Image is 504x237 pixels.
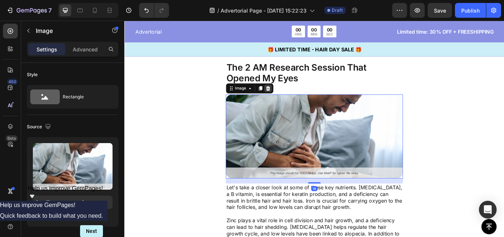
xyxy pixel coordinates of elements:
span: Save [434,7,446,14]
div: Beta [6,135,18,141]
span: Help us improve GemPages! [28,185,103,192]
button: Publish [455,3,486,18]
p: The 2 AM Research Session That Opened My Eyes [119,49,324,74]
span: Advertorial Page - [DATE] 15:22:23 [221,7,307,14]
div: 16 [218,193,225,199]
div: 450 [7,79,18,85]
p: 🎁 LIMITED TIME - HAIR DAY SALE 🎁 [1,29,442,38]
img: gempages_579762238080942676-e899fd42-b445-4176-9245-c68410026663.png [118,86,325,184]
p: Advanced [73,45,98,53]
span: Draft [332,7,343,14]
button: 7 [3,3,55,18]
button: Show survey - Help us improve GemPages! [28,185,103,201]
div: Source [27,122,52,132]
div: Publish [461,7,480,14]
p: Image [36,26,99,35]
button: Save [428,3,452,18]
p: 7 [48,6,52,15]
img: preview-image [33,143,113,190]
div: Image [127,76,143,82]
div: Undo/Redo [139,3,169,18]
div: Style [27,71,38,78]
p: Settings [37,45,57,53]
div: Open Intercom Messenger [479,201,497,219]
span: / [217,7,219,14]
div: Rectangle [63,88,108,105]
p: Limited time: 30% OFF + FREESHIPPING [293,9,430,17]
iframe: Design area [124,21,504,237]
